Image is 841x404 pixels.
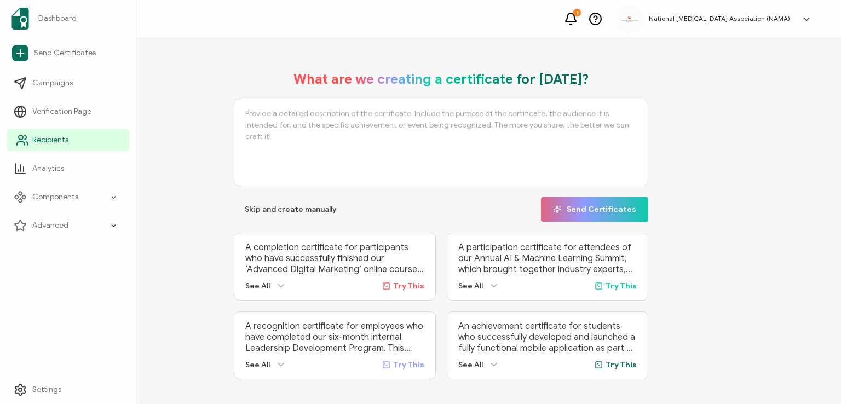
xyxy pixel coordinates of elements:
[649,15,790,22] h5: National [MEDICAL_DATA] Association (NAMA)
[7,129,129,151] a: Recipients
[606,281,637,291] span: Try This
[38,13,77,24] span: Dashboard
[32,163,64,174] span: Analytics
[553,205,636,213] span: Send Certificates
[541,197,648,222] button: Send Certificates
[393,281,424,291] span: Try This
[458,242,637,275] p: A participation certificate for attendees of our Annual AI & Machine Learning Summit, which broug...
[245,242,424,275] p: A completion certificate for participants who have successfully finished our ‘Advanced Digital Ma...
[32,106,91,117] span: Verification Page
[245,281,270,291] span: See All
[34,48,96,59] span: Send Certificates
[606,360,637,370] span: Try This
[245,321,424,354] p: A recognition certificate for employees who have completed our six-month internal Leadership Deve...
[234,197,348,222] button: Skip and create manually
[245,206,337,213] span: Skip and create manually
[7,158,129,180] a: Analytics
[7,379,129,401] a: Settings
[7,41,129,66] a: Send Certificates
[293,71,589,88] h1: What are we creating a certificate for [DATE]?
[32,220,68,231] span: Advanced
[458,281,483,291] span: See All
[32,384,61,395] span: Settings
[393,360,424,370] span: Try This
[32,78,73,89] span: Campaigns
[458,321,637,354] p: An achievement certificate for students who successfully developed and launched a fully functiona...
[7,101,129,123] a: Verification Page
[11,8,29,30] img: sertifier-logomark-colored.svg
[32,135,68,146] span: Recipients
[621,16,638,22] img: 3ca2817c-e862-47f7-b2ec-945eb25c4a6c.jpg
[458,360,483,370] span: See All
[245,360,270,370] span: See All
[32,192,78,203] span: Components
[573,9,581,16] div: 2
[7,72,129,94] a: Campaigns
[7,3,129,34] a: Dashboard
